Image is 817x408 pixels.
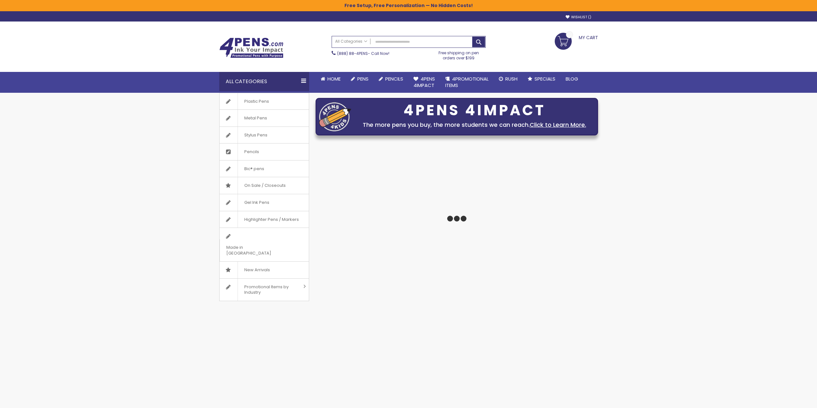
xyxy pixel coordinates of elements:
[316,72,346,86] a: Home
[357,75,369,82] span: Pens
[505,75,517,82] span: Rush
[220,211,309,228] a: Highlighter Pens / Markers
[494,72,523,86] a: Rush
[238,262,276,278] span: New Arrivals
[566,15,591,20] a: Wishlist
[354,104,595,117] div: 4PENS 4IMPACT
[238,279,301,301] span: Promotional Items by Industry
[561,72,583,86] a: Blog
[374,72,408,86] a: Pencils
[238,194,276,211] span: Gel Ink Pens
[220,262,309,278] a: New Arrivals
[219,72,309,91] div: All Categories
[220,143,309,160] a: Pencils
[445,75,489,89] span: 4PROMOTIONAL ITEMS
[238,211,305,228] span: Highlighter Pens / Markers
[530,121,586,129] a: Click to Learn More.
[346,72,374,86] a: Pens
[220,161,309,177] a: Bic® pens
[238,93,275,110] span: Plastic Pens
[523,72,561,86] a: Specials
[220,93,309,110] a: Plastic Pens
[319,102,351,131] img: four_pen_logo.png
[566,75,578,82] span: Blog
[337,51,368,56] a: (888) 88-4PENS
[535,75,555,82] span: Specials
[432,48,486,61] div: Free shipping on pen orders over $199
[220,279,309,301] a: Promotional Items by Industry
[238,110,274,126] span: Metal Pens
[238,161,271,177] span: Bic® pens
[337,51,389,56] span: - Call Now!
[408,72,440,93] a: 4Pens4impact
[332,36,370,47] a: All Categories
[335,39,367,44] span: All Categories
[327,75,341,82] span: Home
[220,127,309,143] a: Stylus Pens
[413,75,435,89] span: 4Pens 4impact
[354,120,595,129] div: The more pens you buy, the more students we can reach.
[385,75,403,82] span: Pencils
[220,110,309,126] a: Metal Pens
[238,177,292,194] span: On Sale / Closeouts
[219,38,283,58] img: 4Pens Custom Pens and Promotional Products
[220,239,293,261] span: Made in [GEOGRAPHIC_DATA]
[220,194,309,211] a: Gel Ink Pens
[238,143,265,160] span: Pencils
[238,127,274,143] span: Stylus Pens
[220,177,309,194] a: On Sale / Closeouts
[440,72,494,93] a: 4PROMOTIONALITEMS
[220,228,309,261] a: Made in [GEOGRAPHIC_DATA]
